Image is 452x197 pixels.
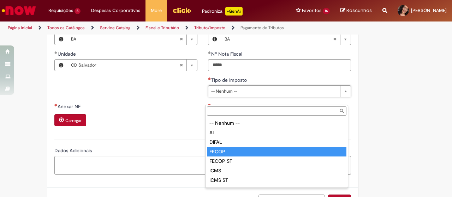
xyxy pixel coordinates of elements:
div: FECOP [207,147,346,156]
div: FECOP ST [207,156,346,166]
div: ICMS [207,166,346,176]
div: -- Nenhum -- [207,118,346,128]
ul: Tipo de Imposto [206,117,348,187]
div: DIFAL [207,137,346,147]
div: AI [207,128,346,137]
div: ICMS ST [207,176,346,185]
div: TAXA [207,185,346,195]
